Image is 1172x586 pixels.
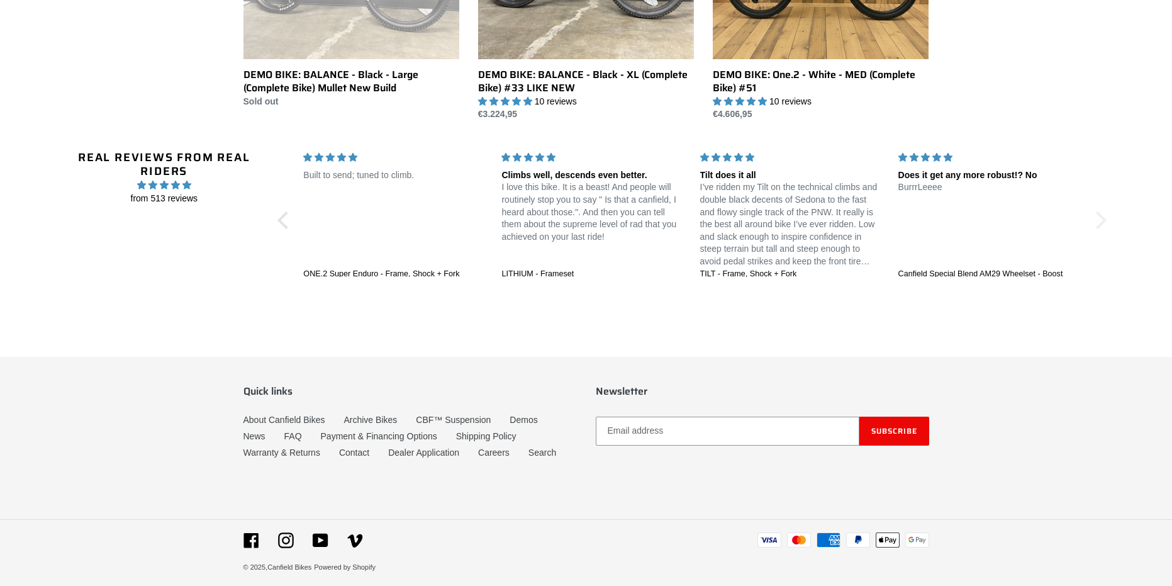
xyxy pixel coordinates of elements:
[501,269,684,280] a: LITHIUM - Frameset
[859,417,929,446] button: Subscribe
[243,448,320,458] a: Warranty & Returns
[700,269,883,280] a: TILT - Frame, Shock + Fork
[321,431,437,441] a: Payment & Financing Options
[501,181,684,243] p: I love this bike. It is a beast! And people will routinely stop you to say " Is that a canfield, ...
[284,431,302,441] a: FAQ
[243,431,265,441] a: News
[339,448,369,458] a: Contact
[898,151,1081,164] div: 5 stars
[303,151,486,164] div: 5 stars
[871,425,917,437] span: Subscribe
[314,563,376,571] a: Powered by Shopify
[700,169,883,182] div: Tilt does it all
[343,415,397,425] a: Archive Bikes
[501,151,684,164] div: 5 stars
[510,415,537,425] a: Demos
[898,169,1081,182] div: Does it get any more robust!? No
[898,269,1081,280] a: Canfield Special Blend AM29 Wheelset - Boost
[700,151,883,164] div: 5 stars
[501,169,684,182] div: Climbs well, descends even better.
[59,192,269,205] span: from 513 reviews
[898,181,1081,194] p: BurrrLeeee
[416,415,491,425] a: CBF™ Suspension
[700,181,883,268] p: I’ve ridden my Tilt on the technical climbs and double black decents of Sedona to the fast and fl...
[59,151,269,178] h2: Real Reviews from Real Riders
[456,431,516,441] a: Shipping Policy
[596,385,929,397] p: Newsletter
[267,563,311,571] a: Canfield Bikes
[303,269,486,280] a: ONE.2 Super Enduro - Frame, Shock + Fork
[596,417,859,446] input: Email address
[243,385,577,397] p: Quick links
[303,169,486,182] p: Built to send; tuned to climb.
[243,563,312,571] small: © 2025,
[478,448,510,458] a: Careers
[243,415,325,425] a: About Canfield Bikes
[59,178,269,192] span: 4.96 stars
[388,448,459,458] a: Dealer Application
[528,448,556,458] a: Search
